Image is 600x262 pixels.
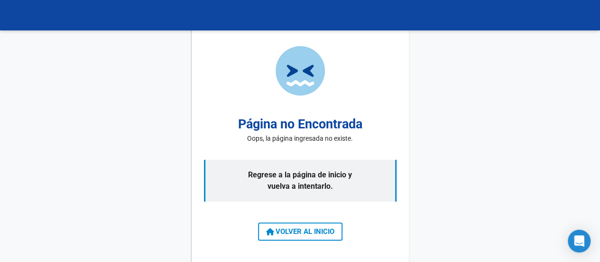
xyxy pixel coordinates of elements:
[266,227,334,236] span: VOLVER AL INICIO
[204,160,397,202] p: Regrese a la página de inicio y vuelva a intentarlo.
[258,223,342,241] button: VOLVER AL INICIO
[276,46,325,96] img: page-not-found
[238,115,362,134] h2: Página no Encontrada
[247,134,353,144] p: Oops, la página ingresada no existe.
[568,230,591,252] div: Open Intercom Messenger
